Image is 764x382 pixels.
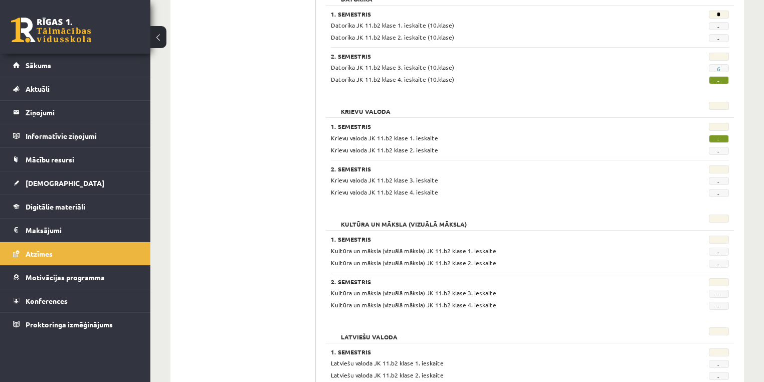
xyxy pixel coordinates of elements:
[709,360,729,368] span: -
[709,76,729,84] span: -
[13,195,138,218] a: Digitālie materiāli
[331,11,660,18] h3: 1. Semestris
[709,189,729,197] span: -
[331,53,660,60] h3: 2. Semestris
[709,260,729,268] span: -
[13,266,138,289] a: Motivācijas programma
[331,289,496,297] span: Kultūra un māksla (vizuālā māksla) JK 11.b2 klase 3. ieskaite
[26,273,105,282] span: Motivācijas programma
[13,54,138,77] a: Sākums
[709,177,729,185] span: -
[331,259,496,267] span: Kultūra un māksla (vizuālā māksla) JK 11.b2 klase 2. ieskaite
[331,102,401,112] h2: Krievu valoda
[709,302,729,310] span: -
[709,248,729,256] span: -
[26,178,104,187] span: [DEMOGRAPHIC_DATA]
[26,249,53,258] span: Atzīmes
[331,75,454,83] span: Datorika JK 11.b2 klase 4. ieskaite (10.klase)
[331,188,438,196] span: Krievu valoda JK 11.b2 klase 4. ieskaite
[331,21,454,29] span: Datorika JK 11.b2 klase 1. ieskaite (10.klase)
[709,34,729,42] span: -
[709,135,729,143] span: -
[331,63,454,71] span: Datorika JK 11.b2 klase 3. ieskaite (10.klase)
[709,22,729,30] span: -
[709,290,729,298] span: -
[26,124,138,147] legend: Informatīvie ziņojumi
[331,247,496,255] span: Kultūra un māksla (vizuālā māksla) JK 11.b2 klase 1. ieskaite
[26,61,51,70] span: Sākums
[13,242,138,265] a: Atzīmes
[26,202,85,211] span: Digitālie materiāli
[11,18,91,43] a: Rīgas 1. Tālmācības vidusskola
[709,372,729,380] span: -
[331,371,444,379] span: Latviešu valoda JK 11.b2 klase 2. ieskaite
[26,296,68,305] span: Konferences
[13,171,138,195] a: [DEMOGRAPHIC_DATA]
[331,327,408,337] h2: Latviešu valoda
[331,278,660,285] h3: 2. Semestris
[331,176,438,184] span: Krievu valoda JK 11.b2 klase 3. ieskaite
[709,147,729,155] span: -
[717,65,720,73] a: 6
[331,359,444,367] span: Latviešu valoda JK 11.b2 klase 1. ieskaite
[26,320,113,329] span: Proktoringa izmēģinājums
[331,215,477,225] h2: Kultūra un māksla (vizuālā māksla)
[26,84,50,93] span: Aktuāli
[26,101,138,124] legend: Ziņojumi
[13,289,138,312] a: Konferences
[26,155,74,164] span: Mācību resursi
[13,124,138,147] a: Informatīvie ziņojumi
[13,101,138,124] a: Ziņojumi
[13,313,138,336] a: Proktoringa izmēģinājums
[331,123,660,130] h3: 1. Semestris
[13,148,138,171] a: Mācību resursi
[331,165,660,172] h3: 2. Semestris
[26,219,138,242] legend: Maksājumi
[331,33,454,41] span: Datorika JK 11.b2 klase 2. ieskaite (10.klase)
[331,348,660,355] h3: 1. Semestris
[331,301,496,309] span: Kultūra un māksla (vizuālā māksla) JK 11.b2 klase 4. ieskaite
[13,219,138,242] a: Maksājumi
[331,146,438,154] span: Krievu valoda JK 11.b2 klase 2. ieskaite
[331,134,438,142] span: Krievu valoda JK 11.b2 klase 1. ieskaite
[331,236,660,243] h3: 1. Semestris
[13,77,138,100] a: Aktuāli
